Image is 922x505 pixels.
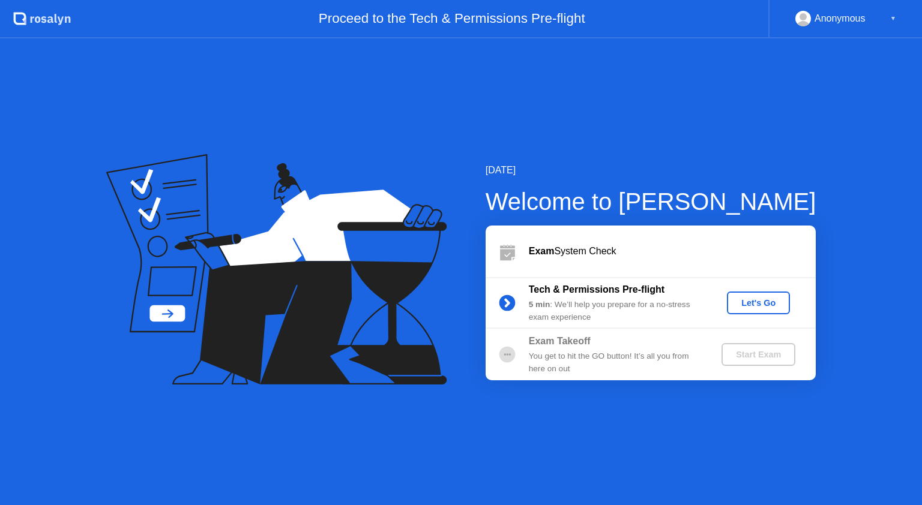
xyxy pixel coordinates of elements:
[726,350,791,359] div: Start Exam
[529,300,550,309] b: 5 min
[890,11,896,26] div: ▼
[486,163,816,178] div: [DATE]
[529,244,816,258] div: System Check
[529,284,664,294] b: Tech & Permissions Pre-flight
[732,298,785,308] div: Let's Go
[486,184,816,220] div: Welcome to [PERSON_NAME]
[529,350,702,375] div: You get to hit the GO button! It’s all you from here on out
[815,11,866,26] div: Anonymous
[529,246,555,256] b: Exam
[722,343,795,366] button: Start Exam
[529,336,591,346] b: Exam Takeoff
[727,291,790,314] button: Let's Go
[529,299,702,323] div: : We’ll help you prepare for a no-stress exam experience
